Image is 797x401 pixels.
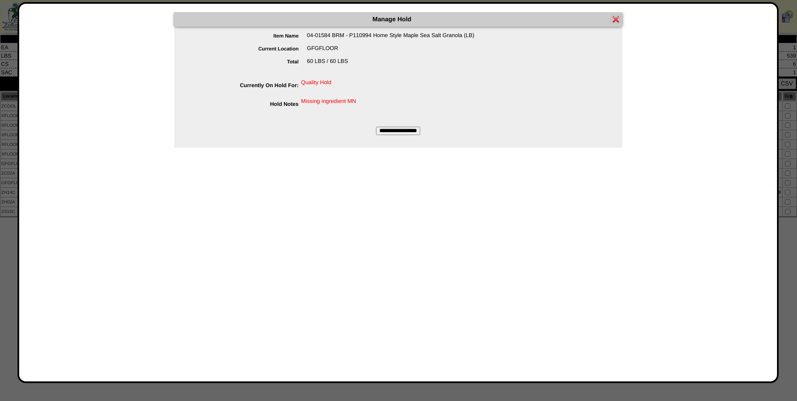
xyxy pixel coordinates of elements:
div: 60 LBS / 60 LBS [191,58,622,71]
div: Quality Hold [191,79,622,92]
label: Hold Notes [191,101,301,107]
div: GFGFLOOR [191,45,622,58]
img: error.gif [613,16,619,23]
label: Item Name [191,33,307,39]
div: 04-01584 BRM - P110994 Home Style Maple Sea Salt Granola (LB) [191,32,622,45]
label: Total [191,59,307,65]
div: Manage Hold [174,12,622,27]
label: Current Location [191,46,307,52]
label: Currently On Hold For: [191,82,301,88]
div: Missing ingredient MN [191,98,622,104]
